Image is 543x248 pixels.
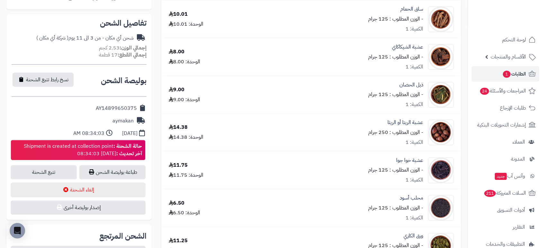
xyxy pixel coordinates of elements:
[480,87,489,95] span: 24
[477,120,526,129] span: إشعارات التحويلات البنكية
[169,237,188,244] div: 11.25
[112,117,134,125] div: aymakan
[169,11,188,18] div: 10.01
[368,15,423,23] small: - الوزن المطلوب : 125 جرام
[113,142,142,150] strong: حالة الشحنة :
[396,157,423,164] a: عشبة خوا جوا
[73,130,104,137] div: 08:34:03 AM
[169,86,184,93] div: 9.00
[116,150,142,157] strong: آخر تحديث :
[472,185,539,201] a: السلات المتروكة211
[169,96,200,103] div: الوحدة: 9.00
[368,91,423,98] small: - الوزن المطلوب : 125 جرام
[479,86,526,95] span: المراجعات والأسئلة
[428,82,453,108] img: 1650694361-Hosetail-90x90.jpg
[405,139,423,146] div: الكمية: 1
[11,182,146,197] button: إلغاء الشحنة
[405,214,423,222] div: الكمية: 1
[472,83,539,99] a: المراجعات والأسئلة24
[169,21,203,28] div: الوحدة: 10.01
[24,143,142,157] div: Shipment is created at collection point [DATE] 08:34:03
[495,173,507,180] span: جديد
[472,66,539,82] a: الطلبات1
[500,103,526,112] span: طلبات الإرجاع
[428,44,453,70] img: 1645466698-Shikakai-90x90.jpg
[513,223,525,232] span: التقارير
[503,70,511,78] span: 1
[368,166,423,174] small: - الوزن المطلوب : 125 جرام
[428,6,453,32] img: 1645466698-Verbena%20Officinalis-90x90.jpg
[400,5,423,13] a: ساق الحمام
[169,124,188,131] div: 14.38
[169,134,203,141] div: الوحدة: 14.38
[36,34,68,42] span: ( شركة أي مكان )
[99,51,147,59] small: 17 قطعة
[472,219,539,235] a: التقارير
[399,81,423,89] a: ذيل الحصان
[405,63,423,71] div: الكمية: 1
[118,51,147,59] strong: إجمالي القطع:
[368,204,423,212] small: - الوزن المطلوب : 125 جرام
[484,189,526,198] span: السلات المتروكة
[472,202,539,218] a: أدوات التسويق
[405,176,423,184] div: الكمية: 1
[428,120,453,145] img: 1660069561-Reetha-90x90.jpg
[368,128,423,136] small: - الوزن المطلوب : 250 جرام
[404,232,423,240] a: ورق الكاري
[502,69,526,78] span: الطلبات
[99,232,147,240] h2: الشحن المرتجع
[502,35,526,44] span: لوحة التحكم
[11,165,77,179] a: تتبع الشحنة
[472,100,539,116] a: طلبات الإرجاع
[169,58,200,66] div: الوحدة: 8.00
[428,157,453,183] img: 1661783254-Alkanet-90x90.jpg
[169,209,200,217] div: الوحدة: 6.50
[472,134,539,150] a: العملاء
[96,105,137,112] div: AY14899650375
[122,130,138,137] div: [DATE]
[11,200,146,215] button: إصدار بوليصة أخرى
[472,117,539,133] a: إشعارات التحويلات البنكية
[400,194,423,202] a: محلب أسود
[101,77,147,84] h2: بوليصة الشحن
[13,73,74,87] button: نسخ رابط تتبع الشحنة
[472,168,539,184] a: وآتس آبجديد
[497,206,525,215] span: أدوات التسويق
[169,162,188,169] div: 11.75
[169,48,184,56] div: 8.00
[405,101,423,108] div: الكمية: 1
[491,52,526,61] span: الأقسام والمنتجات
[472,32,539,48] a: لوحة التحكم
[26,76,68,84] span: نسخ رابط تتبع الشحنة
[472,151,539,167] a: المدونة
[120,44,147,52] strong: إجمالي الوزن:
[387,119,423,126] a: عشبة الريتا أو الريثا
[428,195,453,221] img: 1662099914-Mahleb%20Cherry,%20Black-90x90.jpg
[511,155,525,164] span: المدونة
[79,165,146,179] a: طباعة بوليصة الشحن
[12,19,147,27] h2: تفاصيل الشحن
[169,199,184,207] div: 6.50
[99,44,147,52] small: 2.53 كجم
[10,223,25,238] div: Open Intercom Messenger
[494,172,525,181] span: وآتس آب
[36,34,134,42] div: شحن أي مكان - من 3 الى 11 يوم
[169,172,203,179] div: الوحدة: 11.75
[405,25,423,33] div: الكمية: 1
[368,53,423,61] small: - الوزن المطلوب : 125 جرام
[512,137,525,146] span: العملاء
[484,190,496,197] span: 211
[392,43,423,51] a: عشبة الشيكاكاي
[499,13,537,26] img: logo-2.png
